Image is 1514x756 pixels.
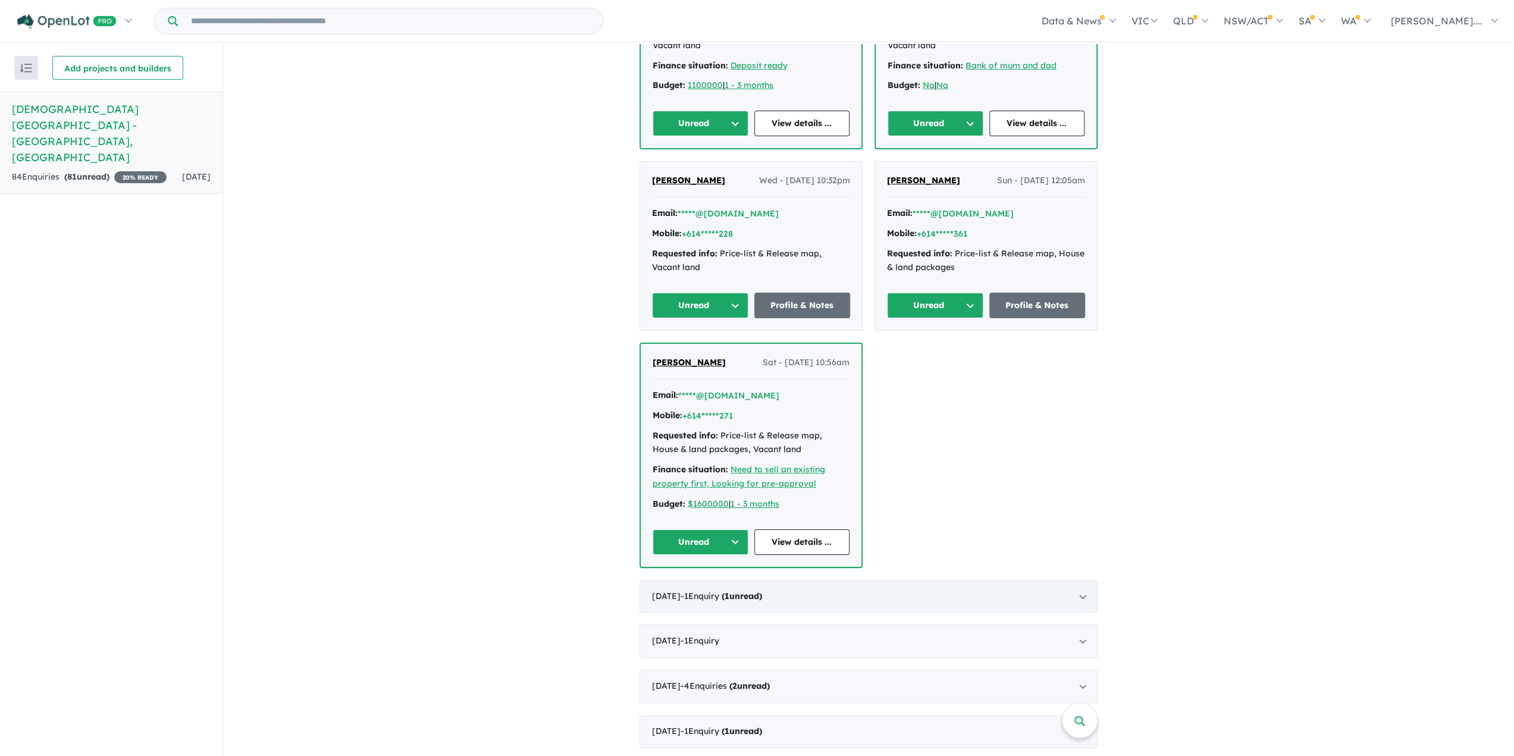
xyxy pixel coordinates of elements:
[652,175,725,186] span: [PERSON_NAME]
[681,680,770,691] span: - 4 Enquir ies
[52,56,183,80] button: Add projects and builders
[653,464,728,475] strong: Finance situation:
[653,79,850,93] div: |
[12,170,167,184] div: 84 Enquir ies
[888,80,920,90] strong: Budget:
[653,498,685,509] strong: Budget:
[652,248,717,259] strong: Requested info:
[182,171,211,182] span: [DATE]
[989,293,1086,318] a: Profile & Notes
[653,497,850,512] div: |
[888,111,983,136] button: Unread
[652,247,850,275] div: Price-list & Release map, Vacant land
[725,80,773,90] a: 1 - 3 months
[887,208,913,218] strong: Email:
[640,715,1098,748] div: [DATE]
[887,247,1085,275] div: Price-list & Release map, House & land packages
[12,101,211,165] h5: [DEMOGRAPHIC_DATA][GEOGRAPHIC_DATA] - [GEOGRAPHIC_DATA] , [GEOGRAPHIC_DATA]
[936,80,948,90] a: Na
[653,429,850,457] div: Price-list & Release map, House & land packages, Vacant land
[653,357,726,368] span: [PERSON_NAME]
[681,726,762,736] span: - 1 Enquir y
[754,529,850,555] a: View details ...
[653,430,718,441] strong: Requested info:
[67,171,77,182] span: 81
[763,356,850,370] span: Sat - [DATE] 10:56am
[754,293,851,318] a: Profile & Notes
[887,174,960,188] a: [PERSON_NAME]
[653,410,682,421] strong: Mobile:
[966,60,1057,71] a: Bank of mum and dad
[17,14,117,29] img: Openlot PRO Logo White
[731,498,779,509] a: 1 - 3 months
[64,171,109,182] strong: ( unread)
[887,248,952,259] strong: Requested info:
[653,529,748,555] button: Unread
[652,174,725,188] a: [PERSON_NAME]
[1391,15,1482,27] span: [PERSON_NAME]....
[759,174,850,188] span: Wed - [DATE] 10:32pm
[887,228,917,239] strong: Mobile:
[653,80,685,90] strong: Budget:
[653,356,726,370] a: [PERSON_NAME]
[640,670,1098,703] div: [DATE]
[731,60,788,71] a: Deposit ready
[653,60,728,71] strong: Finance situation:
[681,591,762,601] span: - 1 Enquir y
[681,635,719,646] span: - 1 Enquir y
[653,390,678,400] strong: Email:
[888,60,963,71] strong: Finance situation:
[732,680,737,691] span: 2
[729,680,770,691] strong: ( unread)
[688,80,723,90] a: 1100000
[688,498,729,509] a: $1600000
[653,111,748,136] button: Unread
[997,174,1085,188] span: Sun - [DATE] 12:05am
[887,175,960,186] span: [PERSON_NAME]
[20,64,32,73] img: sort.svg
[652,293,748,318] button: Unread
[640,625,1098,658] div: [DATE]
[887,293,983,318] button: Unread
[989,111,1085,136] a: View details ...
[652,228,682,239] strong: Mobile:
[725,591,729,601] span: 1
[888,79,1084,93] div: |
[754,111,850,136] a: View details ...
[722,591,762,601] strong: ( unread)
[652,208,678,218] strong: Email:
[653,464,825,489] a: Need to sell an existing property first, Looking for pre-approval
[722,726,762,736] strong: ( unread)
[640,580,1098,613] div: [DATE]
[180,8,601,34] input: Try estate name, suburb, builder or developer
[923,80,935,90] a: Na
[725,726,729,736] span: 1
[114,171,167,183] span: 20 % READY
